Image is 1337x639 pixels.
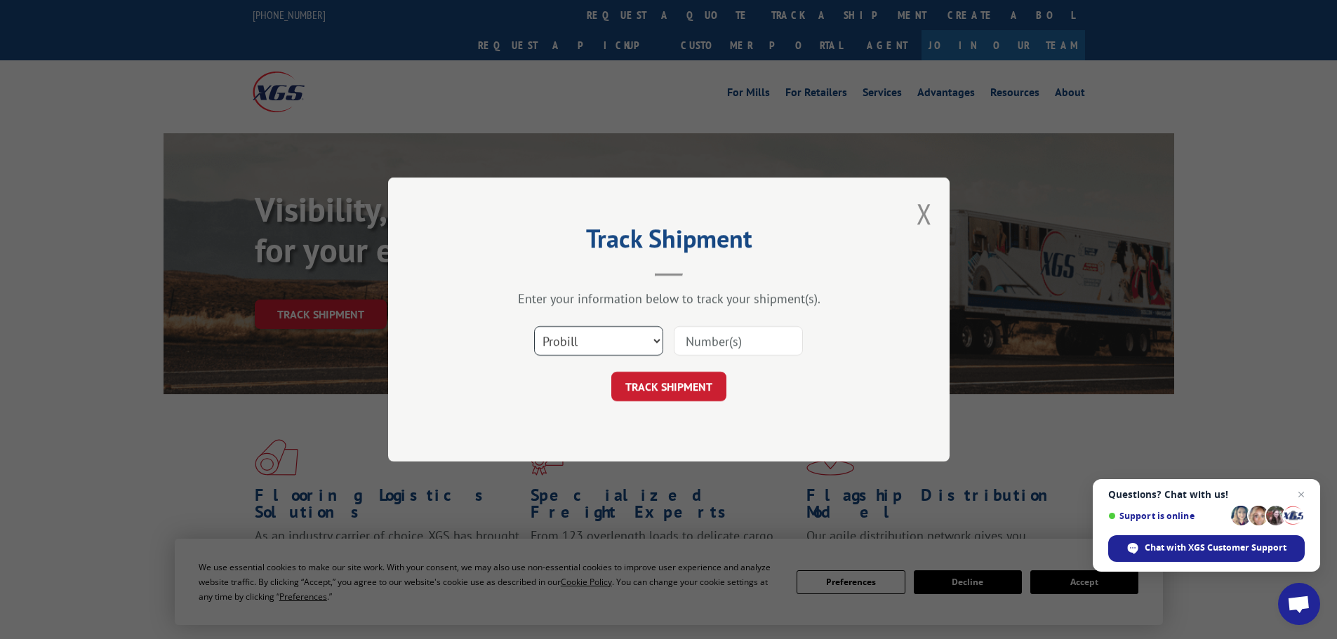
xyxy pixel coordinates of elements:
[1108,511,1226,521] span: Support is online
[1145,542,1286,554] span: Chat with XGS Customer Support
[1293,486,1310,503] span: Close chat
[458,229,879,255] h2: Track Shipment
[1108,489,1305,500] span: Questions? Chat with us!
[1278,583,1320,625] div: Open chat
[674,326,803,356] input: Number(s)
[1108,535,1305,562] div: Chat with XGS Customer Support
[611,372,726,401] button: TRACK SHIPMENT
[458,290,879,307] div: Enter your information below to track your shipment(s).
[917,195,932,232] button: Close modal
